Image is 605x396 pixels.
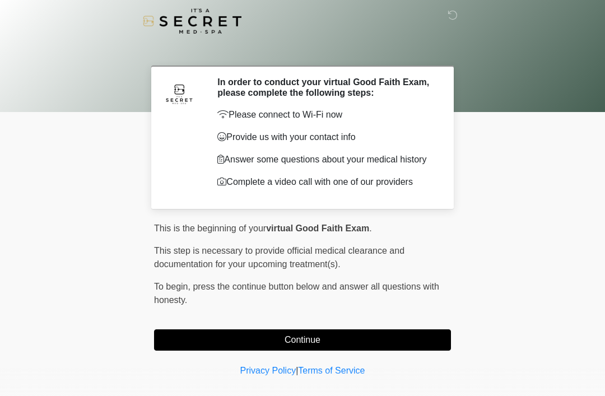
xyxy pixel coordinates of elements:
[146,40,459,61] h1: ‎ ‎
[217,77,434,98] h2: In order to conduct your virtual Good Faith Exam, please complete the following steps:
[266,223,369,233] strong: virtual Good Faith Exam
[154,282,439,305] span: press the continue button below and answer all questions with honesty.
[298,366,365,375] a: Terms of Service
[240,366,296,375] a: Privacy Policy
[217,108,434,122] p: Please connect to Wi-Fi now
[154,246,404,269] span: This step is necessary to provide official medical clearance and documentation for your upcoming ...
[217,153,434,166] p: Answer some questions about your medical history
[154,329,451,351] button: Continue
[154,282,193,291] span: To begin,
[296,366,298,375] a: |
[217,131,434,144] p: Provide us with your contact info
[143,8,241,34] img: It's A Secret Med Spa Logo
[154,223,266,233] span: This is the beginning of your
[369,223,371,233] span: .
[162,77,196,110] img: Agent Avatar
[217,175,434,189] p: Complete a video call with one of our providers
